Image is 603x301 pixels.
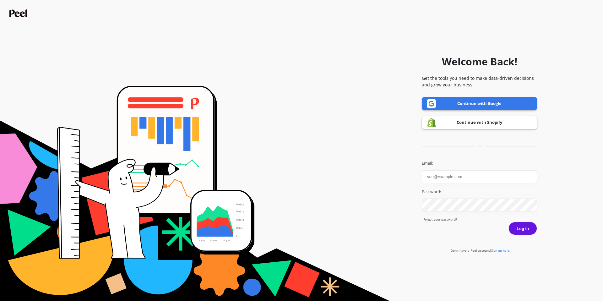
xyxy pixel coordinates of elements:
[423,217,537,222] a: Forgot yout password?
[422,75,537,88] p: Get the tools you need to make data-driven decisions and grow your business.
[422,144,537,149] div: or
[442,54,517,69] h1: Welcome Back!
[422,97,537,110] a: Continue with Google
[491,248,510,253] span: Sign up here
[422,116,537,129] a: Continue with Shopify
[9,9,29,17] img: Peel
[422,170,537,183] input: you@example.com
[427,99,436,108] img: Google logo
[451,248,510,253] a: Don't have a Peel account?Sign up here
[427,118,436,128] img: Shopify logo
[508,222,537,235] button: Log in
[422,160,537,167] label: Email:
[422,189,537,195] label: Password:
